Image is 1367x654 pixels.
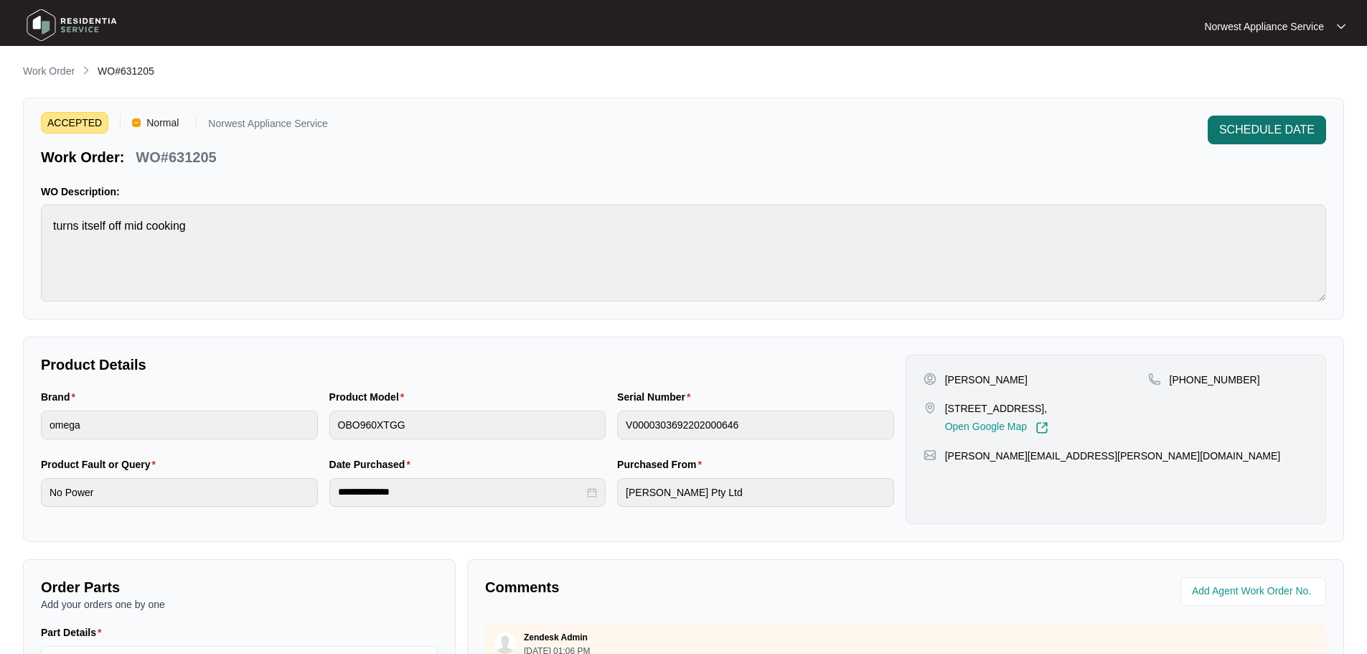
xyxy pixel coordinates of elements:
[1192,583,1317,600] input: Add Agent Work Order No.
[141,112,184,134] span: Normal
[41,390,81,404] label: Brand
[22,4,122,47] img: residentia service logo
[1208,116,1326,144] button: SCHEDULE DATE
[485,577,896,597] p: Comments
[945,449,1281,463] p: [PERSON_NAME][EMAIL_ADDRESS][PERSON_NAME][DOMAIN_NAME]
[132,118,141,127] img: Vercel Logo
[494,632,516,654] img: user.svg
[1337,23,1345,30] img: dropdown arrow
[524,632,588,643] p: Zendesk Admin
[41,597,438,612] p: Add your orders one by one
[1035,421,1048,434] img: Link-External
[338,485,585,500] input: Date Purchased
[41,205,1326,302] textarea: turns itself off mid cooking
[945,421,1048,434] a: Open Google Map
[41,411,318,439] input: Brand
[41,112,108,134] span: ACCEPTED
[1219,121,1315,139] span: SCHEDULE DATE
[924,449,936,462] img: map-pin
[98,65,154,77] span: WO#631205
[617,390,696,404] label: Serial Number
[41,577,438,597] p: Order Parts
[41,184,1326,199] p: WO Description:
[136,147,216,167] p: WO#631205
[208,118,328,134] p: Norwest Appliance Service
[329,457,416,472] label: Date Purchased
[41,478,318,507] input: Product Fault or Query
[1170,373,1260,387] p: [PHONE_NUMBER]
[1204,19,1324,34] p: Norwest Appliance Service
[924,401,936,414] img: map-pin
[41,147,124,167] p: Work Order:
[617,478,894,507] input: Purchased From
[41,457,161,472] label: Product Fault or Query
[41,625,108,640] label: Part Details
[945,373,1028,387] p: [PERSON_NAME]
[617,457,708,472] label: Purchased From
[80,65,92,76] img: chevron-right
[20,64,77,80] a: Work Order
[617,411,894,439] input: Serial Number
[1148,373,1161,386] img: map-pin
[329,390,410,404] label: Product Model
[924,373,936,386] img: user-pin
[41,355,894,375] p: Product Details
[329,411,606,439] input: Product Model
[945,401,1048,416] p: [STREET_ADDRESS],
[23,64,75,78] p: Work Order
